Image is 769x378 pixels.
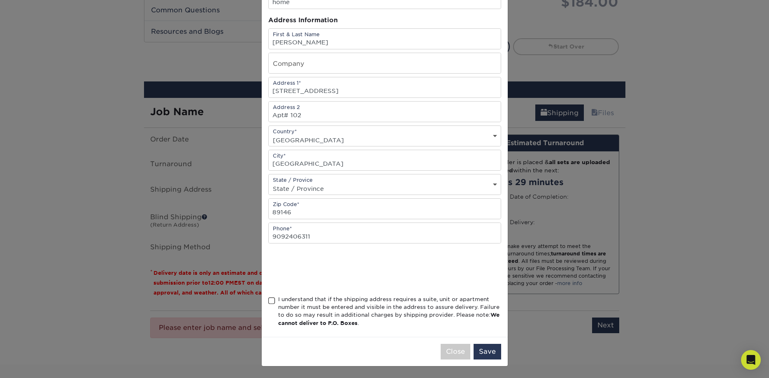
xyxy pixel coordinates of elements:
button: Save [474,344,501,359]
iframe: reCAPTCHA [268,253,393,285]
b: We cannot deliver to P.O. Boxes [278,312,500,326]
div: Address Information [268,16,501,25]
div: Open Intercom Messenger [741,350,761,370]
div: I understand that if the shipping address requires a suite, unit or apartment number it must be e... [278,295,501,327]
button: Close [441,344,470,359]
